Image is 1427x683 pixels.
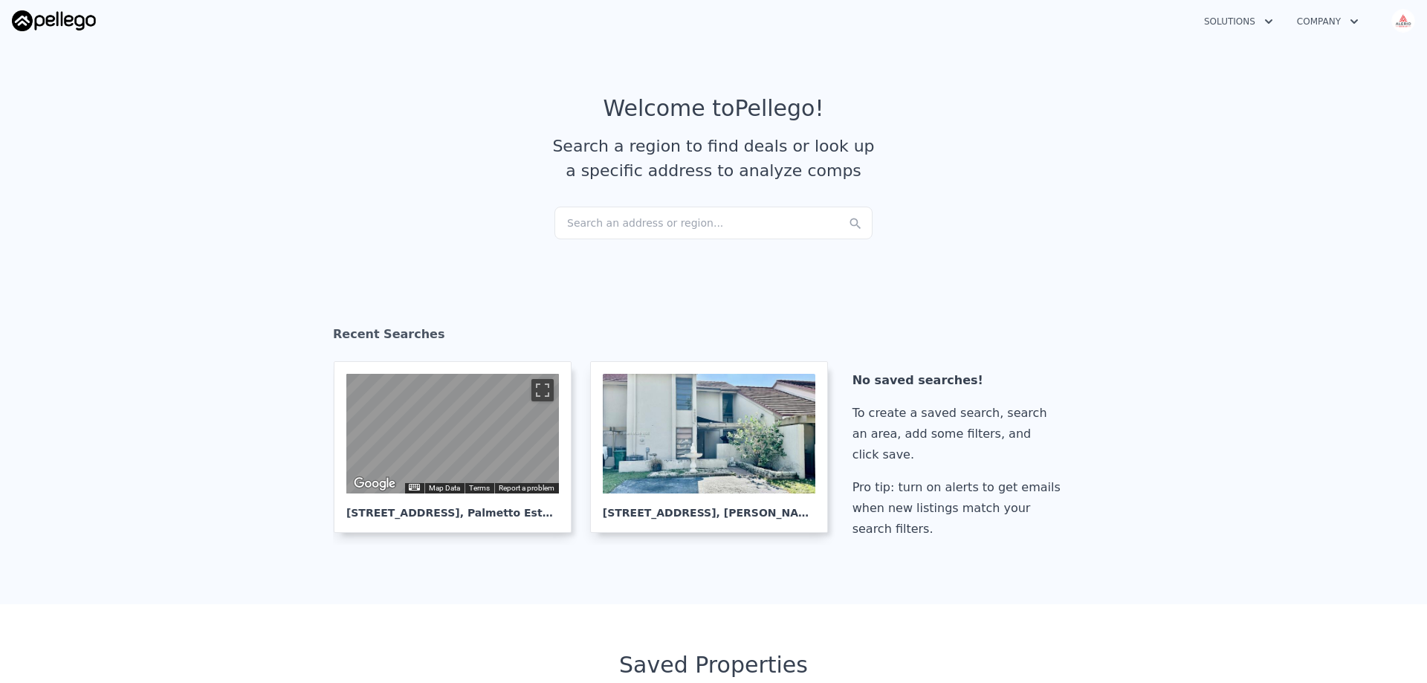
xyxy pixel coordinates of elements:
[346,374,559,493] div: Map
[1391,9,1415,33] img: avatar
[346,493,559,520] div: [STREET_ADDRESS] , Palmetto Estates
[334,361,583,533] a: Map [STREET_ADDRESS], Palmetto Estates
[852,477,1067,540] div: Pro tip: turn on alerts to get emails when new listings match your search filters.
[350,474,399,493] a: Open this area in Google Maps (opens a new window)
[499,484,554,492] a: Report a problem
[604,95,824,122] div: Welcome to Pellego !
[554,207,873,239] div: Search an address or region...
[350,474,399,493] img: Google
[603,493,815,520] div: [STREET_ADDRESS] , [PERSON_NAME]
[333,314,1094,361] div: Recent Searches
[1192,8,1285,35] button: Solutions
[547,134,880,183] div: Search a region to find deals or look up a specific address to analyze comps
[531,379,554,401] button: Toggle fullscreen view
[346,374,559,493] div: Street View
[1285,8,1371,35] button: Company
[429,483,460,493] button: Map Data
[12,10,96,31] img: Pellego
[409,484,419,491] button: Keyboard shortcuts
[333,652,1094,679] div: Saved Properties
[590,361,840,533] a: [STREET_ADDRESS], [PERSON_NAME]
[852,403,1067,465] div: To create a saved search, search an area, add some filters, and click save.
[469,484,490,492] a: Terms (opens in new tab)
[852,370,1067,391] div: No saved searches!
